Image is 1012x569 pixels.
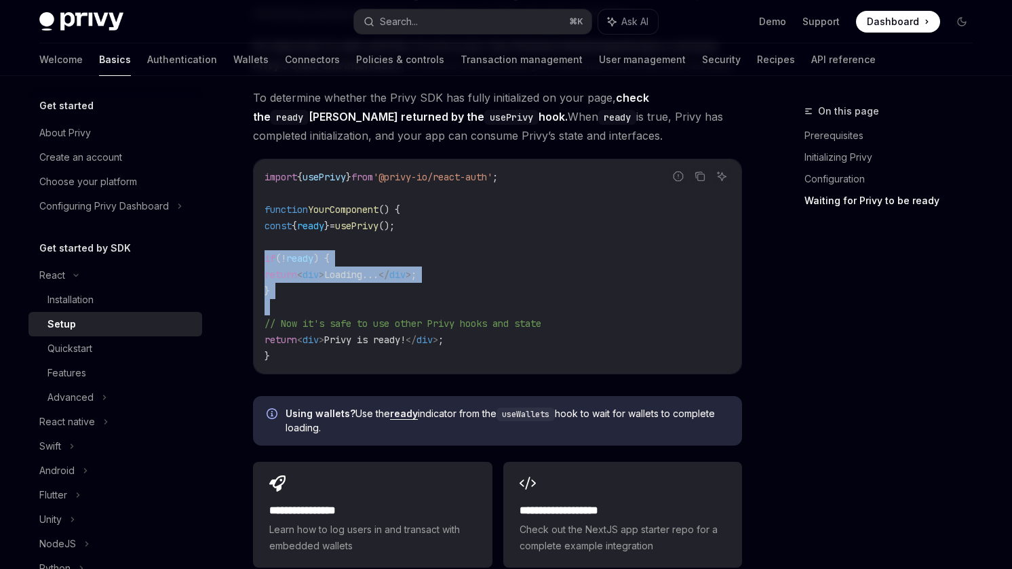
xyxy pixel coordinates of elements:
span: (); [378,220,395,232]
span: ready [297,220,324,232]
button: Copy the contents from the code block [691,168,709,185]
svg: Info [267,408,280,422]
span: > [406,269,411,281]
a: Recipes [757,43,795,76]
div: Unity [39,511,62,528]
span: ⌘ K [569,16,583,27]
span: </ [378,269,389,281]
div: Search... [380,14,418,30]
span: { [292,220,297,232]
code: ready [598,110,636,125]
span: // Now it's safe to use other Privy hooks and state [265,317,541,330]
a: Create an account [28,145,202,170]
span: from [351,171,373,183]
a: Authentication [147,43,217,76]
button: Search...⌘K [354,9,591,34]
span: Learn how to log users in and transact with embedded wallets [269,522,475,554]
h5: Get started by SDK [39,240,131,256]
img: dark logo [39,12,123,31]
a: API reference [811,43,876,76]
span: On this page [818,103,879,119]
div: React [39,267,65,283]
div: Android [39,463,75,479]
span: To determine whether the Privy SDK has fully initialized on your page, When is true, Privy has co... [253,88,742,145]
span: usePrivy [303,171,346,183]
span: > [433,334,438,346]
a: Choose your platform [28,170,202,194]
span: </ [406,334,416,346]
button: Report incorrect code [669,168,687,185]
span: Ask AI [621,15,648,28]
span: > [319,269,324,281]
span: return [265,334,297,346]
span: } [265,285,270,297]
a: Waiting for Privy to be ready [804,190,984,212]
h5: Get started [39,98,94,114]
span: div [303,334,319,346]
span: ; [492,171,498,183]
div: Configuring Privy Dashboard [39,198,169,214]
div: NodeJS [39,536,76,552]
a: Welcome [39,43,83,76]
span: return [265,269,297,281]
span: < [297,269,303,281]
a: Basics [99,43,131,76]
a: User management [599,43,686,76]
div: Create an account [39,149,122,165]
a: Setup [28,312,202,336]
span: ; [438,334,444,346]
span: div [416,334,433,346]
strong: Using wallets? [286,408,355,419]
button: Ask AI [713,168,731,185]
span: } [324,220,330,232]
button: Toggle dark mode [951,11,973,33]
span: '@privy-io/react-auth' [373,171,492,183]
a: Prerequisites [804,125,984,146]
div: Installation [47,292,94,308]
button: Ask AI [598,9,658,34]
a: Dashboard [856,11,940,33]
span: Privy is ready! [324,334,406,346]
span: } [265,350,270,362]
span: ready [286,252,313,264]
span: ( [275,252,281,264]
span: } [346,171,351,183]
code: useWallets [497,408,555,421]
div: Choose your platform [39,174,137,190]
code: ready [271,110,309,125]
a: Installation [28,288,202,312]
span: ) { [313,252,330,264]
div: React native [39,414,95,430]
a: ready [390,408,418,420]
span: () { [378,203,400,216]
span: > [319,334,324,346]
a: **** **** **** ****Check out the NextJS app starter repo for a complete example integration [503,462,742,568]
span: function [265,203,308,216]
span: div [389,269,406,281]
div: Swift [39,438,61,454]
div: Setup [47,316,76,332]
span: if [265,252,275,264]
a: Transaction management [461,43,583,76]
a: Features [28,361,202,385]
span: ; [411,269,416,281]
div: Flutter [39,487,67,503]
div: Features [47,365,86,381]
span: < [297,334,303,346]
a: About Privy [28,121,202,145]
span: import [265,171,297,183]
a: Configuration [804,168,984,190]
span: ! [281,252,286,264]
a: Initializing Privy [804,146,984,168]
a: Demo [759,15,786,28]
a: Security [702,43,741,76]
span: usePrivy [335,220,378,232]
code: usePrivy [484,110,539,125]
a: Connectors [285,43,340,76]
span: Use the indicator from the hook to wait for wallets to complete loading. [286,407,728,435]
a: Support [802,15,840,28]
div: About Privy [39,125,91,141]
span: Loading... [324,269,378,281]
span: Check out the NextJS app starter repo for a complete example integration [520,522,726,554]
div: Quickstart [47,340,92,357]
